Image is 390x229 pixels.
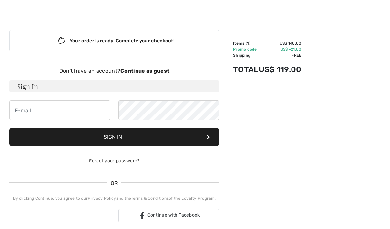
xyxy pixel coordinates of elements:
[9,128,219,146] button: Sign In
[131,196,169,201] a: Terms & Conditions
[233,58,259,81] td: Total
[89,158,139,164] a: Forgot your password?
[233,46,259,52] td: Promo code
[233,52,259,58] td: Shipping
[233,40,259,46] td: Items ( )
[9,67,219,75] div: Don't have an account?
[120,68,169,74] strong: Continue as guest
[254,7,383,98] iframe: Sign in with Google Dialog
[9,195,219,201] div: By clicking Continue, you agree to our and the of the Loyalty Program.
[118,209,219,222] a: Continue with Facebook
[107,179,121,187] span: OR
[88,196,116,201] a: Privacy Policy
[6,208,113,223] iframe: Sign in with Google Button
[10,208,110,223] div: Sign in with Google. Opens in new tab
[9,100,110,120] input: E-mail
[247,41,249,46] span: 1
[147,212,200,218] span: Continue with Facebook
[9,80,219,92] h3: Sign In
[9,30,219,51] div: Your order is ready. Complete your checkout!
